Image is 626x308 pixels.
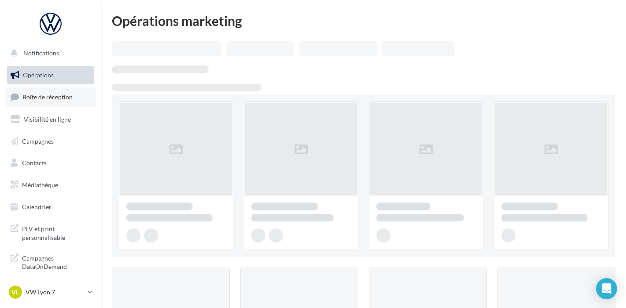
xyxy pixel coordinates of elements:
div: Open Intercom Messenger [596,278,617,299]
p: VW Lyon 7 [26,288,84,297]
a: PLV et print personnalisable [5,219,96,245]
span: Visibilité en ligne [24,116,71,123]
span: VL [12,288,19,297]
span: Campagnes [22,137,54,145]
div: Opérations marketing [112,14,615,27]
span: Contacts [22,159,47,167]
a: Campagnes [5,132,96,151]
span: Campagnes DataOnDemand [22,252,91,271]
span: PLV et print personnalisable [22,223,91,242]
span: Médiathèque [22,181,58,188]
a: Boîte de réception [5,87,96,106]
span: Opérations [23,71,54,79]
button: Notifications [5,44,92,62]
span: Boîte de réception [22,93,73,101]
a: Contacts [5,154,96,172]
span: Notifications [23,49,59,57]
span: Calendrier [22,203,52,210]
a: Opérations [5,66,96,84]
a: Médiathèque [5,176,96,194]
a: Calendrier [5,198,96,216]
a: Campagnes DataOnDemand [5,249,96,275]
a: VL VW Lyon 7 [7,284,94,301]
a: Visibilité en ligne [5,110,96,129]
